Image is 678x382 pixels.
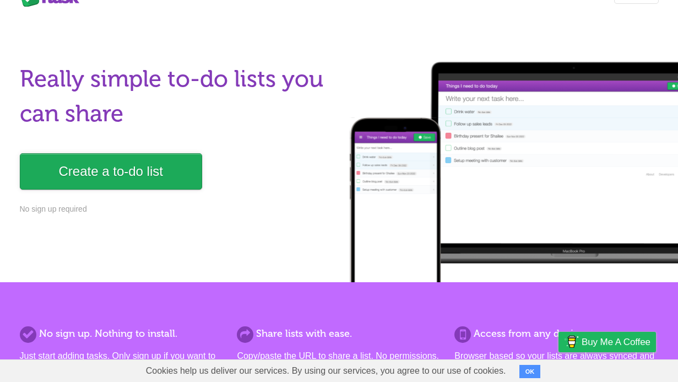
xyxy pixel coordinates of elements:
[582,332,650,352] span: Buy me a coffee
[454,326,658,341] h2: Access from any device.
[454,349,658,376] p: Browser based so your lists are always synced and you can access them from anywhere.
[20,153,202,190] a: Create a to-do list
[519,365,541,378] button: OK
[20,62,333,131] h1: Really simple to-do lists you can share
[20,203,333,215] p: No sign up required
[20,326,224,341] h2: No sign up. Nothing to install.
[558,332,656,352] a: Buy me a coffee
[237,349,441,376] p: Copy/paste the URL to share a list. No permissions. No formal invites. It's that simple.
[564,332,579,351] img: Buy me a coffee
[20,349,224,376] p: Just start adding tasks. Only sign up if you want to save more than one list.
[237,326,441,341] h2: Share lists with ease.
[135,360,517,382] span: Cookies help us deliver our services. By using our services, you agree to our use of cookies.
